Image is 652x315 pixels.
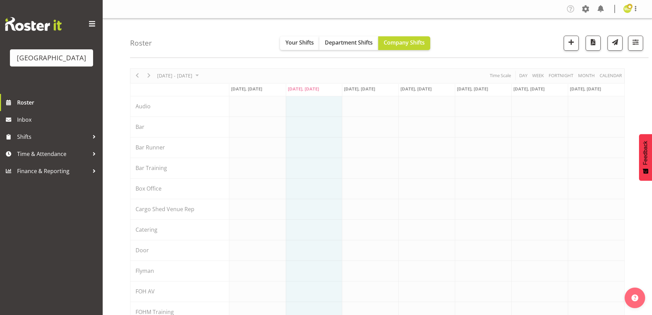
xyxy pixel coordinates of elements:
span: Feedback [642,141,649,165]
img: wendy-auld9530.jpg [623,5,631,13]
button: Company Shifts [378,36,430,50]
button: Department Shifts [319,36,378,50]
span: Inbox [17,114,99,125]
button: Feedback - Show survey [639,134,652,181]
span: Finance & Reporting [17,166,89,176]
img: help-xxl-2.png [631,294,638,301]
div: [GEOGRAPHIC_DATA] [17,53,86,63]
span: Roster [17,97,99,108]
span: Department Shifts [325,39,373,46]
button: Your Shifts [280,36,319,50]
span: Shifts [17,132,89,142]
span: Company Shifts [384,39,425,46]
button: Filter Shifts [628,36,643,51]
span: Time & Attendance [17,149,89,159]
button: Add a new shift [564,36,579,51]
h4: Roster [130,39,152,47]
button: Download a PDF of the roster according to the set date range. [586,36,601,51]
button: Send a list of all shifts for the selected filtered period to all rostered employees. [608,36,623,51]
img: Rosterit website logo [5,17,62,31]
span: Your Shifts [285,39,314,46]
